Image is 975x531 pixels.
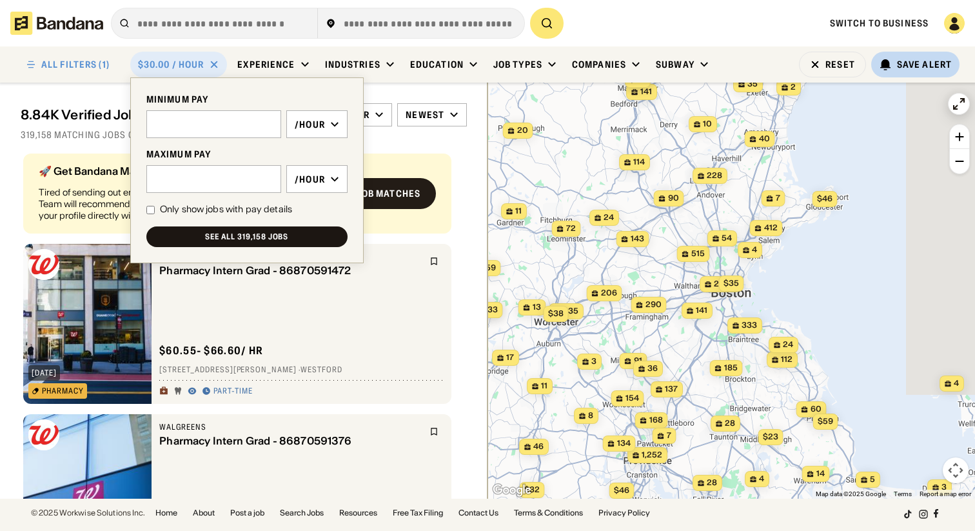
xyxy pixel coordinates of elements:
[665,384,678,395] span: 137
[897,59,952,70] div: Save Alert
[566,223,576,234] span: 72
[515,206,522,217] span: 11
[533,302,541,313] span: 13
[816,490,886,497] span: Map data ©2025 Google
[339,509,377,517] a: Resources
[10,12,103,35] img: Bandana logotype
[894,490,912,497] a: Terms (opens in new tab)
[517,125,528,136] span: 20
[295,174,325,185] div: /hour
[943,457,969,483] button: Map camera controls
[41,60,110,69] div: ALL FILTERS (1)
[617,438,631,449] span: 134
[39,186,310,222] div: Tired of sending out endless job applications? Bandana Match Team will recommend jobs tailored to...
[493,59,542,70] div: Job Types
[541,381,547,392] span: 11
[941,482,947,493] span: 3
[633,157,645,168] span: 114
[783,339,793,350] span: 24
[811,404,822,415] span: 60
[146,94,348,105] div: MINIMUM PAY
[21,148,467,499] div: grid
[28,249,59,280] img: Walgreens logo
[482,305,498,314] span: $33
[205,233,288,241] div: See all 319,158 jobs
[667,430,671,441] span: 7
[21,107,303,123] div: 8.84K Verified Jobs
[830,17,929,29] a: Switch to Business
[634,356,642,366] span: 91
[598,509,650,517] a: Privacy Policy
[870,474,875,485] span: 5
[645,299,662,310] span: 290
[668,193,679,204] span: 90
[816,468,825,479] span: 14
[548,308,564,318] span: $38
[280,509,324,517] a: Search Jobs
[696,305,707,316] span: 141
[631,234,644,245] span: 143
[237,59,295,70] div: Experience
[39,166,310,176] div: 🚀 Get Bandana Matched (100% Free)
[155,509,177,517] a: Home
[747,79,758,90] span: 35
[572,59,626,70] div: Companies
[160,203,292,216] div: Only show jobs with pay details
[920,490,971,497] a: Report a map error
[614,485,629,495] span: $46
[159,344,263,357] div: $ 60.55 - $66.60 / hr
[563,306,578,317] span: 435
[707,477,717,488] span: 28
[28,419,59,450] img: Walgreens logo
[230,509,264,517] a: Post a job
[604,212,614,223] span: 24
[629,74,645,84] span: $30
[591,356,596,367] span: 3
[31,509,145,517] div: © 2025 Workwise Solutions Inc.
[764,223,778,234] span: 412
[32,369,57,377] div: [DATE]
[295,119,325,130] div: /hour
[818,416,833,426] span: $59
[791,82,796,93] span: 2
[724,278,739,288] span: $35
[21,129,467,141] div: 319,158 matching jobs on [DOMAIN_NAME]
[649,415,663,426] span: 168
[42,387,84,395] div: Pharmacy
[393,509,443,517] a: Free Tax Filing
[725,418,735,429] span: 28
[752,245,757,255] span: 4
[817,194,832,203] span: $46
[642,450,662,461] span: 1,252
[410,59,464,70] div: Education
[691,248,705,259] span: 515
[703,119,712,130] span: 10
[954,378,959,389] span: 4
[714,279,736,290] span: 2,957
[707,170,722,181] span: 228
[406,109,444,121] div: Newest
[825,60,855,69] div: Reset
[724,363,738,374] span: 185
[722,233,732,244] span: 54
[506,352,514,363] span: 17
[588,410,593,421] span: 8
[640,86,652,97] span: 141
[491,482,533,499] img: Google
[759,474,764,485] span: 4
[325,59,380,70] div: Industries
[336,189,420,198] div: Get job matches
[193,509,215,517] a: About
[491,482,533,499] a: Open this area in Google Maps (opens a new window)
[159,265,422,277] div: Pharmacy Intern Grad - 86870591472
[781,354,793,365] span: 112
[146,206,155,214] input: Only show jobs with pay details
[776,193,780,204] span: 7
[647,363,658,374] span: 36
[742,320,757,331] span: 333
[601,288,617,299] span: 206
[138,59,204,70] div: $30.00 / hour
[656,59,694,70] div: Subway
[159,422,422,432] div: Walgreens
